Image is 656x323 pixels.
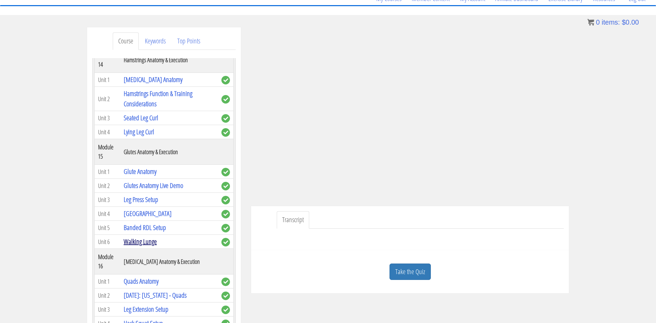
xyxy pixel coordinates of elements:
[221,306,230,314] span: complete
[113,32,139,50] a: Course
[95,125,120,139] td: Unit 4
[221,182,230,190] span: complete
[124,167,156,176] a: Glute Anatomy
[124,127,154,136] a: Lying Leg Curl
[95,249,120,274] th: Module 16
[221,95,230,104] span: complete
[221,292,230,300] span: complete
[389,264,431,280] a: Take the Quiz
[95,193,120,207] td: Unit 3
[95,207,120,221] td: Unit 4
[124,209,172,218] a: [GEOGRAPHIC_DATA]
[120,249,218,274] th: [MEDICAL_DATA] Anatomy & Execution
[120,139,218,165] th: Glutes Anatomy & Execution
[602,18,620,26] span: items:
[139,32,171,50] a: Keywords
[95,87,120,111] td: Unit 2
[622,18,626,26] span: $
[124,181,183,190] a: Glutes Anatomy Live Demo
[622,18,639,26] bdi: 0.00
[124,195,158,204] a: Leg Press Setup
[95,47,120,73] th: Module 14
[95,235,120,249] td: Unit 6
[95,179,120,193] td: Unit 2
[124,113,158,122] a: Seated Leg Curl
[596,18,600,26] span: 0
[124,237,157,246] a: Walking Lunge
[587,19,594,26] img: icon11.png
[221,238,230,246] span: complete
[221,76,230,84] span: complete
[221,128,230,137] span: complete
[221,168,230,176] span: complete
[95,139,120,165] th: Module 15
[124,277,159,286] a: Quads Anatomy
[95,111,120,125] td: Unit 3
[124,89,192,108] a: Hamstrings Function & Training Considerations
[221,224,230,232] span: complete
[95,73,120,87] td: Unit 1
[172,32,206,50] a: Top Points
[124,223,166,232] a: Banded RDL Setup
[95,165,120,179] td: Unit 1
[221,196,230,204] span: complete
[95,221,120,235] td: Unit 5
[95,302,120,317] td: Unit 3
[124,305,168,314] a: Leg Extension Setup
[124,291,187,300] a: [DATE]: [US_STATE] - Quads
[95,288,120,302] td: Unit 2
[221,278,230,286] span: complete
[221,210,230,218] span: complete
[95,274,120,288] td: Unit 1
[120,47,218,73] th: Hamstrings Anatomy & Execution
[587,18,639,26] a: 0 items: $0.00
[277,211,309,229] a: Transcript
[221,114,230,123] span: complete
[124,75,182,84] a: [MEDICAL_DATA] Anatomy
